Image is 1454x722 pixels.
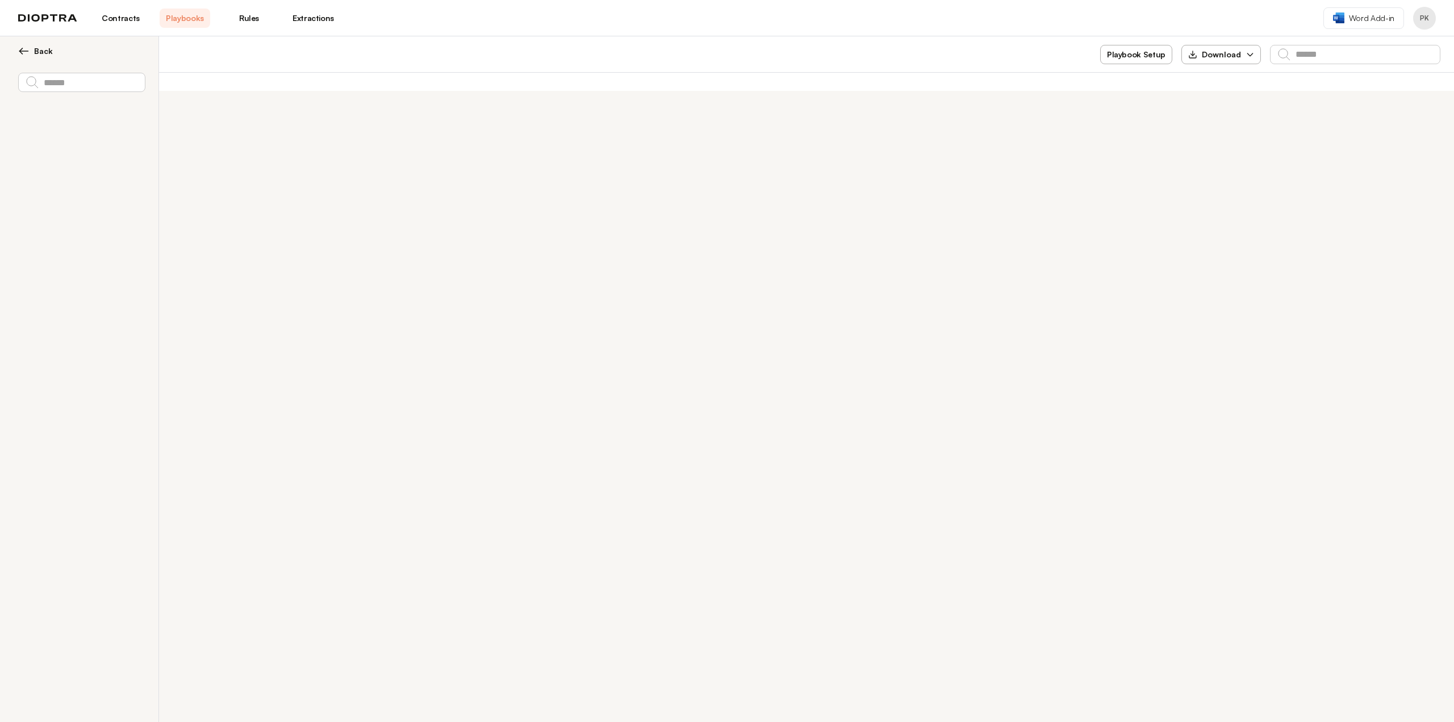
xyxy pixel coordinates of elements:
button: Download [1181,45,1261,64]
a: Rules [224,9,274,28]
button: Playbook Setup [1100,45,1172,64]
div: Download [1188,49,1241,60]
img: left arrow [18,45,30,57]
img: word [1333,12,1344,23]
a: Word Add-in [1323,7,1404,29]
span: Back [34,45,53,57]
a: Playbooks [160,9,210,28]
img: logo [18,14,77,22]
a: Extractions [288,9,339,28]
a: Contracts [95,9,146,28]
span: Word Add-in [1349,12,1394,24]
button: Back [18,45,145,57]
button: Profile menu [1413,7,1436,30]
